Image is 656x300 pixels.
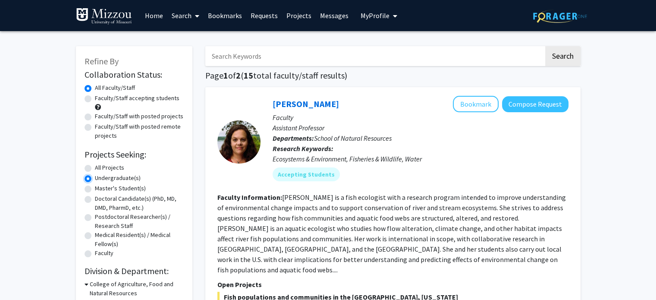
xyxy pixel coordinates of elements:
iframe: Chat [6,261,37,294]
label: All Projects [95,163,124,172]
p: Assistant Professor [273,123,568,133]
h2: Projects Seeking: [85,149,184,160]
mat-chip: Accepting Students [273,167,340,181]
button: Add Allison Pease to Bookmarks [453,96,499,112]
a: Search [167,0,204,31]
span: 2 [236,70,241,81]
label: Medical Resident(s) / Medical Fellow(s) [95,231,184,249]
label: Faculty/Staff with posted remote projects [95,122,184,140]
label: Faculty/Staff with posted projects [95,112,183,121]
a: Home [141,0,167,31]
span: 1 [223,70,228,81]
a: Projects [282,0,316,31]
p: Open Projects [217,279,568,290]
img: University of Missouri Logo [76,8,132,25]
label: Undergraduate(s) [95,174,141,183]
a: Requests [246,0,282,31]
h1: Page of ( total faculty/staff results) [205,70,581,81]
input: Search Keywords [205,46,544,66]
h3: College of Agriculture, Food and Natural Resources [90,280,184,298]
a: [PERSON_NAME] [273,98,339,109]
label: Doctoral Candidate(s) (PhD, MD, DMD, PharmD, etc.) [95,194,184,212]
label: Faculty [95,249,113,258]
button: Compose Request to Allison Pease [502,96,568,112]
a: Messages [316,0,353,31]
b: Departments: [273,134,314,142]
label: Faculty/Staff accepting students [95,94,179,103]
label: Master's Student(s) [95,184,146,193]
label: Postdoctoral Researcher(s) / Research Staff [95,212,184,231]
div: Ecosystems & Environment, Fisheries & Wildlife, Water [273,154,568,164]
span: School of Natural Resources [314,134,392,142]
p: Faculty [273,112,568,123]
fg-read-more: [PERSON_NAME] is a fish ecologist with a research program intended to improve understanding of en... [217,193,566,274]
span: Refine By [85,56,119,66]
h2: Collaboration Status: [85,69,184,80]
img: ForagerOne Logo [533,9,587,23]
label: All Faculty/Staff [95,83,135,92]
a: Bookmarks [204,0,246,31]
b: Faculty Information: [217,193,282,202]
span: My Profile [361,11,389,20]
button: Search [545,46,581,66]
h2: Division & Department: [85,266,184,276]
b: Research Keywords: [273,144,333,153]
span: 15 [244,70,253,81]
